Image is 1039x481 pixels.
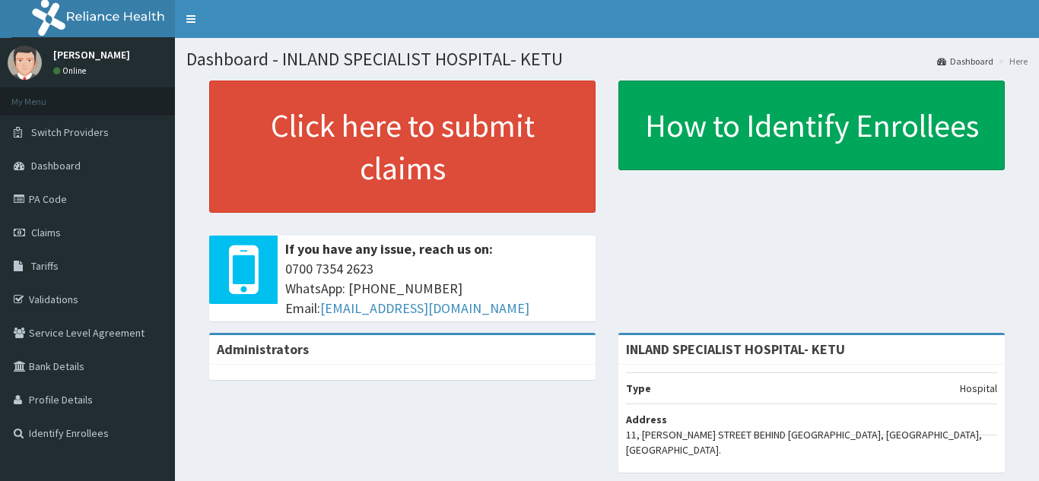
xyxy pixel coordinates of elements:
[626,340,845,358] strong: INLAND SPECIALIST HOSPITAL- KETU
[31,259,59,273] span: Tariffs
[995,55,1028,68] li: Here
[31,125,109,139] span: Switch Providers
[31,226,61,239] span: Claims
[285,259,588,318] span: 0700 7354 2623 WhatsApp: [PHONE_NUMBER] Email:
[31,159,81,172] span: Dashboard
[53,65,90,76] a: Online
[626,413,667,426] b: Address
[8,46,42,80] img: User Image
[618,81,1005,170] a: How to Identify Enrollees
[209,81,596,213] a: Click here to submit claims
[217,340,309,358] b: Administrators
[937,55,993,68] a: Dashboard
[186,49,1028,69] h1: Dashboard - INLAND SPECIALIST HOSPITAL- KETU
[285,240,493,258] b: If you have any issue, reach us on:
[960,381,997,396] p: Hospital
[626,427,997,457] p: 11, [PERSON_NAME] STREET BEHIND [GEOGRAPHIC_DATA], [GEOGRAPHIC_DATA], [GEOGRAPHIC_DATA].
[320,299,529,317] a: [EMAIL_ADDRESS][DOMAIN_NAME]
[626,381,651,395] b: Type
[53,49,130,60] p: [PERSON_NAME]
